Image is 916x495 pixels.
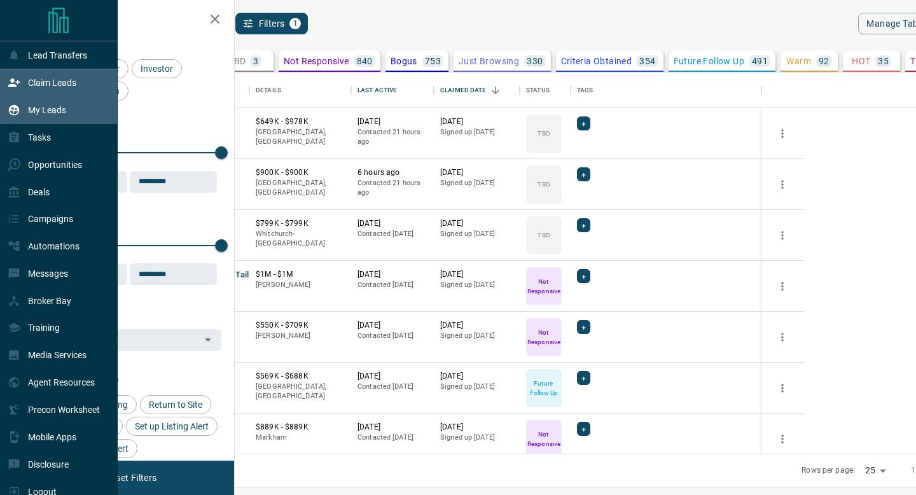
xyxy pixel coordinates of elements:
[440,280,513,290] p: Signed up [DATE]
[440,382,513,392] p: Signed up [DATE]
[581,372,586,384] span: +
[357,433,427,443] p: Contacted [DATE]
[773,124,792,143] button: more
[440,167,513,178] p: [DATE]
[199,331,217,349] button: Open
[256,371,345,382] p: $569K - $688K
[786,57,811,66] p: Warm
[674,57,744,66] p: Future Follow Up
[256,127,345,147] p: [GEOGRAPHIC_DATA], [GEOGRAPHIC_DATA]
[357,73,397,108] div: Last Active
[440,371,513,382] p: [DATE]
[291,19,300,28] span: 1
[571,73,761,108] div: Tags
[357,320,427,331] p: [DATE]
[527,277,560,296] p: Not Responsive
[97,467,165,489] button: Reset Filters
[256,229,345,249] p: Whitchurch-[GEOGRAPHIC_DATA]
[256,167,345,178] p: $900K - $900K
[357,269,427,280] p: [DATE]
[440,127,513,137] p: Signed up [DATE]
[581,270,586,282] span: +
[256,269,345,280] p: $1M - $1M
[256,178,345,198] p: [GEOGRAPHIC_DATA], [GEOGRAPHIC_DATA]
[819,57,829,66] p: 92
[132,59,182,78] div: Investor
[773,277,792,296] button: more
[538,230,550,240] p: TBD
[801,465,855,476] p: Rows per page:
[351,73,434,108] div: Last Active
[577,116,590,130] div: +
[561,57,632,66] p: Criteria Obtained
[520,73,571,108] div: Status
[440,178,513,188] p: Signed up [DATE]
[249,73,351,108] div: Details
[256,331,345,341] p: [PERSON_NAME]
[425,57,441,66] p: 753
[577,218,590,232] div: +
[773,226,792,245] button: more
[434,73,520,108] div: Claimed Date
[581,117,586,130] span: +
[256,320,345,331] p: $550K - $709K
[860,461,891,480] div: 25
[773,429,792,449] button: more
[256,433,345,443] p: Markham
[284,57,349,66] p: Not Responsive
[440,433,513,443] p: Signed up [DATE]
[752,57,768,66] p: 491
[130,421,213,431] span: Set up Listing Alert
[357,229,427,239] p: Contacted [DATE]
[41,13,221,28] h2: Filters
[577,422,590,436] div: +
[228,57,246,66] p: TBD
[639,57,655,66] p: 354
[773,328,792,347] button: more
[440,422,513,433] p: [DATE]
[160,73,249,108] div: Name
[577,320,590,334] div: +
[357,371,427,382] p: [DATE]
[440,73,487,108] div: Claimed Date
[581,422,586,435] span: +
[357,331,427,341] p: Contacted [DATE]
[256,382,345,401] p: [GEOGRAPHIC_DATA], [GEOGRAPHIC_DATA]
[357,116,427,127] p: [DATE]
[357,280,427,290] p: Contacted [DATE]
[256,116,345,127] p: $649K - $978K
[538,179,550,189] p: TBD
[144,400,207,410] span: Return to Site
[527,379,560,398] p: Future Follow Up
[527,429,560,449] p: Not Responsive
[459,57,519,66] p: Just Browsing
[577,73,593,108] div: Tags
[357,178,427,198] p: Contacted 21 hours ago
[852,57,870,66] p: HOT
[256,280,345,290] p: [PERSON_NAME]
[391,57,417,66] p: Bogus
[357,218,427,229] p: [DATE]
[256,218,345,229] p: $799K - $799K
[577,269,590,283] div: +
[527,57,543,66] p: 330
[440,331,513,341] p: Signed up [DATE]
[253,57,258,66] p: 3
[235,13,309,34] button: Filters1
[581,321,586,333] span: +
[538,129,550,138] p: TBD
[878,57,889,66] p: 35
[357,382,427,392] p: Contacted [DATE]
[487,81,504,99] button: Sort
[357,127,427,147] p: Contacted 21 hours ago
[440,218,513,229] p: [DATE]
[577,167,590,181] div: +
[136,64,177,74] span: Investor
[357,167,427,178] p: 6 hours ago
[581,168,586,181] span: +
[581,219,586,232] span: +
[357,422,427,433] p: [DATE]
[527,328,560,347] p: Not Responsive
[440,320,513,331] p: [DATE]
[440,229,513,239] p: Signed up [DATE]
